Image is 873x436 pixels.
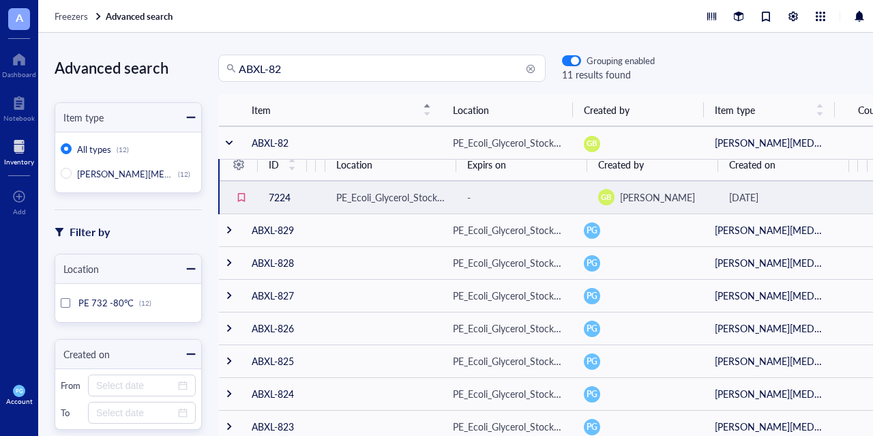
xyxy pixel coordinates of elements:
[78,296,134,309] span: PE 732 -80°C
[587,290,597,302] span: PG
[3,92,35,122] a: Notebook
[316,149,325,181] th: Concentration
[106,10,175,23] a: Advanced search
[316,181,325,214] td: -
[241,279,442,312] td: ABXL-827
[13,207,26,216] div: Add
[252,102,415,117] span: Item
[453,353,562,368] div: PE_Ecoli_Glycerol_Stock_16
[453,255,562,270] div: PE_Ecoli_Glycerol_Stock_16
[453,419,562,434] div: PE_Ecoli_Glycerol_Stock_16
[55,261,99,276] div: Location
[55,55,202,81] div: Advanced search
[442,94,573,126] th: Location
[587,224,597,237] span: PG
[587,55,655,67] div: Grouping enabled
[729,190,838,205] div: [DATE]
[587,388,597,401] span: PG
[241,214,442,246] td: ABXL-829
[139,299,151,307] div: (12)
[704,246,835,279] td: [PERSON_NAME][MEDICAL_DATA]
[704,345,835,377] td: [PERSON_NAME][MEDICAL_DATA]
[77,143,111,156] span: All types
[241,312,442,345] td: ABXL-826
[61,407,83,419] div: To
[96,378,175,393] input: Select date
[453,321,562,336] div: PE_Ecoli_Glycerol_Stock_16
[77,167,221,180] span: [PERSON_NAME][MEDICAL_DATA]
[849,181,858,214] td: -
[55,347,110,362] div: Created on
[307,181,316,214] td: 500uL
[96,405,175,420] input: Select date
[241,246,442,279] td: ABXL-828
[587,323,597,335] span: PG
[241,345,442,377] td: ABXL-825
[704,377,835,410] td: [PERSON_NAME][MEDICAL_DATA]
[117,145,129,154] div: (12)
[6,397,33,405] div: Account
[620,190,695,204] span: [PERSON_NAME]
[858,181,867,214] td: 8649
[587,257,597,270] span: PG
[601,192,612,203] span: GB
[849,149,858,181] th: Notes
[4,136,34,166] a: Inventory
[704,279,835,312] td: [PERSON_NAME][MEDICAL_DATA]
[269,157,280,172] span: ID
[453,135,562,150] div: PE_Ecoli_Glycerol_Stock_16
[258,181,307,214] td: 7224
[715,102,808,117] span: Item type
[587,355,597,368] span: PG
[178,170,190,178] div: (12)
[241,377,442,410] td: ABXL-824
[258,149,307,181] th: ID
[2,70,36,78] div: Dashboard
[16,9,23,26] span: A
[61,379,83,392] div: From
[456,149,587,181] th: Expirs on
[704,312,835,345] td: [PERSON_NAME][MEDICAL_DATA]
[325,149,456,181] th: Location
[704,126,835,159] td: [PERSON_NAME][MEDICAL_DATA]
[307,149,316,181] th: Volume
[704,214,835,246] td: [PERSON_NAME][MEDICAL_DATA]
[2,48,36,78] a: Dashboard
[704,94,835,126] th: Item type
[467,190,576,205] div: -
[55,10,103,23] a: Freezers
[453,386,562,401] div: PE_Ecoli_Glycerol_Stock_16
[336,190,445,205] div: PE_Ecoli_Glycerol_Stock_16
[70,223,110,241] div: Filter by
[3,114,35,122] div: Notebook
[587,421,597,433] span: PG
[241,94,442,126] th: Item
[4,158,34,166] div: Inventory
[55,10,88,23] span: Freezers
[453,288,562,303] div: PE_Ecoli_Glycerol_Stock_16
[241,126,442,159] td: ABXL-82
[573,94,704,126] th: Created by
[562,67,655,82] div: 11 results found
[16,388,23,394] span: PG
[453,222,562,237] div: PE_Ecoli_Glycerol_Stock_16
[587,138,597,149] span: GB
[587,149,718,181] th: Created by
[718,149,849,181] th: Created on
[55,110,104,125] div: Item type
[858,149,867,181] th: BioReg Lot ID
